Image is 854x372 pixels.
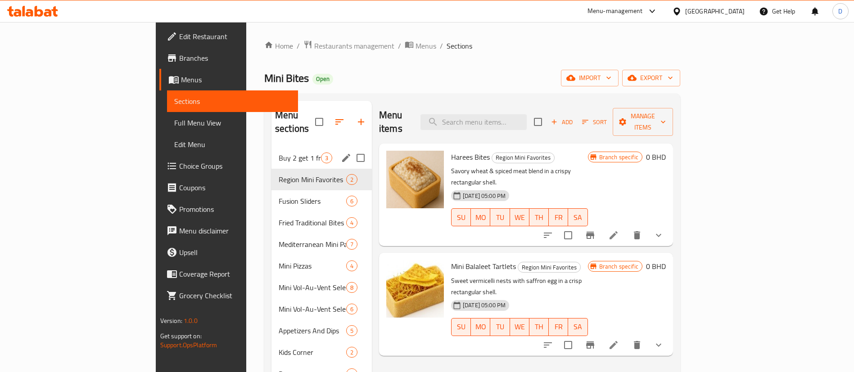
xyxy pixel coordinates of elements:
button: MO [471,318,490,336]
span: WE [514,211,526,224]
span: Sections [447,40,472,51]
button: SU [451,208,471,226]
span: 4 [347,219,357,227]
span: TH [533,320,545,333]
div: items [346,347,357,358]
div: Mini Vol-Au-Vent Selection6 [271,298,372,320]
button: TH [529,318,549,336]
span: Region Mini Favorites [279,174,346,185]
span: Sections [174,96,291,107]
span: SA [572,320,584,333]
span: Fried Traditional Bites [279,217,346,228]
div: Mini Vol-Au-Vent Selection (Sweet) [279,282,346,293]
div: items [346,282,357,293]
span: Sort sections [329,111,350,133]
span: FR [552,320,565,333]
a: Menus [405,40,436,52]
span: Menus [416,40,436,51]
button: FR [549,208,568,226]
span: Branch specific [596,262,642,271]
button: Sort [580,115,609,129]
span: Branch specific [596,153,642,161]
svg: Show Choices [653,230,664,241]
span: 3 [321,154,332,162]
a: Choice Groups [159,155,298,177]
h2: Menu items [379,108,410,135]
span: WE [514,320,526,333]
span: import [568,72,611,84]
span: 7 [347,240,357,249]
button: import [561,70,619,86]
div: Kids Corner2 [271,341,372,363]
span: Manage items [620,111,666,133]
span: Region Mini Favorites [518,262,580,273]
a: Menu disclaimer [159,220,298,242]
div: Fried Traditional Bites4 [271,212,372,233]
nav: breadcrumb [264,40,680,52]
h6: 0 BHD [646,260,666,273]
a: Sections [167,90,298,112]
span: Edit Restaurant [179,31,291,42]
span: MO [474,211,487,224]
button: SU [451,318,471,336]
span: Select to update [559,226,578,245]
button: TU [490,318,510,336]
button: SA [568,318,587,336]
span: [DATE] 05:00 PM [459,301,509,309]
span: Full Menu View [174,117,291,128]
button: Branch-specific-item [579,224,601,246]
span: Mediterranean Mini Pastries [279,239,346,250]
span: Appetizers And Dips [279,325,346,336]
span: Edit Menu [174,139,291,150]
div: Mini Vol-Au-Vent Selection [279,304,346,314]
button: MO [471,208,490,226]
span: Sort [582,117,607,127]
button: delete [626,224,648,246]
div: Mini Pizzas4 [271,255,372,277]
div: Appetizers And Dips5 [271,320,372,341]
a: Edit menu item [608,340,619,350]
span: SU [455,320,467,333]
button: Add section [350,111,372,133]
span: Select to update [559,336,578,354]
button: show more [648,334,669,356]
div: Region Mini Favorites [492,152,555,163]
div: Buy 2 get 1 free3edit [271,147,372,169]
button: WE [510,208,529,226]
span: 8 [347,283,357,292]
span: 6 [347,197,357,206]
button: Branch-specific-item [579,334,601,356]
button: Add [547,115,576,129]
a: Edit menu item [608,230,619,241]
div: items [346,174,357,185]
span: 4 [347,262,357,270]
button: FR [549,318,568,336]
span: 2 [347,348,357,357]
span: Version: [160,315,182,327]
span: [DATE] 05:00 PM [459,192,509,200]
li: / [398,40,401,51]
span: export [629,72,673,84]
button: edit [339,151,353,165]
div: Open [312,74,333,85]
div: items [321,152,332,163]
button: TH [529,208,549,226]
span: Buy 2 get 1 free [279,152,321,163]
div: Mini Pizzas [279,260,346,271]
button: sort-choices [537,334,559,356]
span: Mini Bites [264,68,309,88]
span: Region Mini Favorites [492,152,554,163]
span: FR [552,211,565,224]
span: Coupons [179,182,291,193]
span: Open [312,75,333,83]
span: Harees Bites [451,150,490,164]
span: Upsell [179,247,291,258]
a: Support.OpsPlatform [160,339,217,351]
a: Branches [159,47,298,69]
span: Fusion Sliders [279,196,346,206]
a: Coupons [159,177,298,198]
span: Coverage Report [179,269,291,279]
input: search [420,114,527,130]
